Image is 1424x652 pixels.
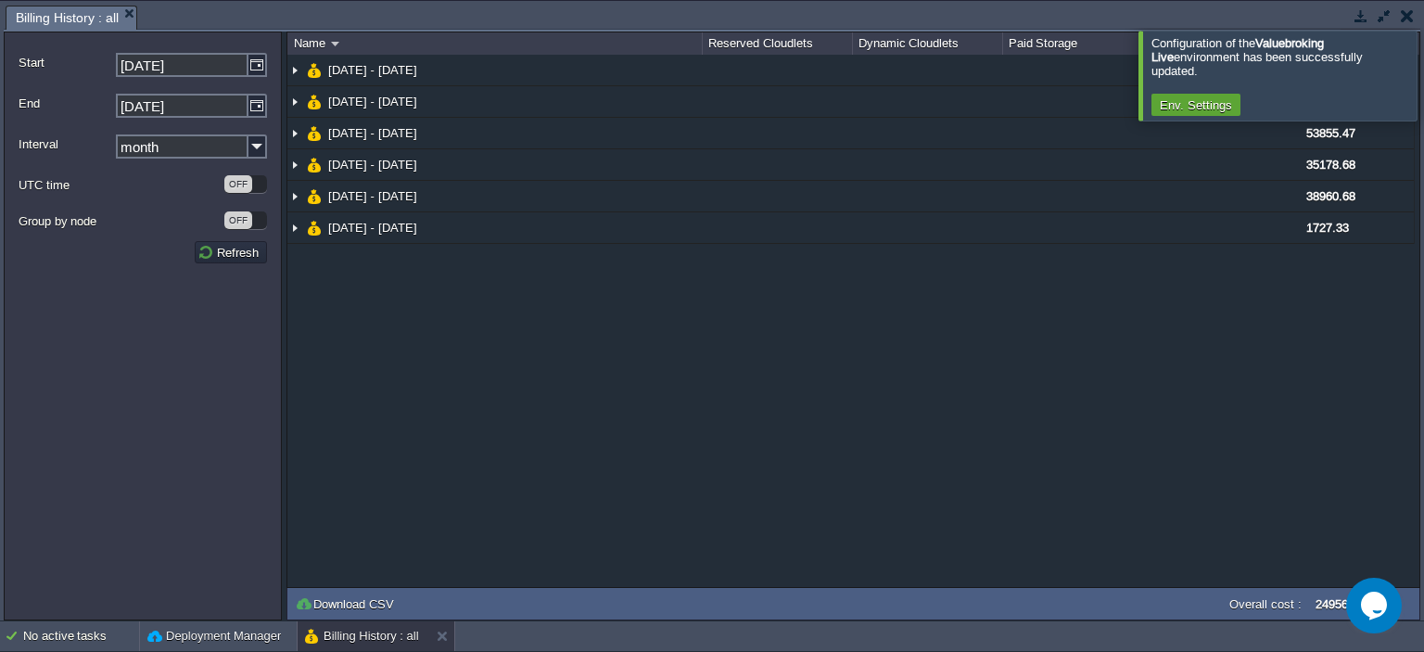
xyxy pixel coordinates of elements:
[307,212,322,243] img: AMDAwAAAACH5BAEAAAAALAAAAAABAAEAAAICRAEAOw==
[224,175,252,193] div: OFF
[287,149,302,180] img: AMDAwAAAACH5BAEAAAAALAAAAAABAAEAAAICRAEAOw==
[307,86,322,117] img: AMDAwAAAACH5BAEAAAAALAAAAAABAAEAAAICRAEAOw==
[307,55,322,85] img: AMDAwAAAACH5BAEAAAAALAAAAAABAAEAAAICRAEAOw==
[326,125,420,141] a: [DATE] - [DATE]
[1306,221,1349,235] span: 1727.33
[16,6,119,30] span: Billing History : all
[1306,158,1355,172] span: 35178.68
[23,621,139,651] div: No active tasks
[704,32,852,55] div: Reserved Cloudlets
[326,220,420,236] a: [DATE] - [DATE]
[1306,189,1355,203] span: 38960.68
[287,118,302,148] img: AMDAwAAAACH5BAEAAAAALAAAAAABAAEAAAICRAEAOw==
[19,94,114,113] label: End
[1316,597,1371,611] label: 249567.36
[287,86,302,117] img: AMDAwAAAACH5BAEAAAAALAAAAAABAAEAAAICRAEAOw==
[287,55,302,85] img: AMDAwAAAACH5BAEAAAAALAAAAAABAAEAAAICRAEAOw==
[19,211,222,231] label: Group by node
[287,212,302,243] img: AMDAwAAAACH5BAEAAAAALAAAAAABAAEAAAICRAEAOw==
[1151,36,1324,64] b: Valuebroking Live
[1229,597,1302,611] label: Overall cost :
[287,181,302,211] img: AMDAwAAAACH5BAEAAAAALAAAAAABAAEAAAICRAEAOw==
[326,188,420,204] a: [DATE] - [DATE]
[326,94,420,109] a: [DATE] - [DATE]
[307,149,322,180] img: AMDAwAAAACH5BAEAAAAALAAAAAABAAEAAAICRAEAOw==
[1154,96,1238,113] button: Env. Settings
[147,627,281,646] button: Deployment Manager
[1306,126,1355,140] span: 53855.47
[307,118,322,148] img: AMDAwAAAACH5BAEAAAAALAAAAAABAAEAAAICRAEAOw==
[295,595,400,612] button: Download CSV
[307,181,322,211] img: AMDAwAAAACH5BAEAAAAALAAAAAABAAEAAAICRAEAOw==
[331,42,339,46] img: AMDAwAAAACH5BAEAAAAALAAAAAABAAEAAAICRAEAOw==
[1004,32,1152,55] div: Paid Storage
[1346,578,1405,633] iframe: chat widget
[19,134,114,154] label: Interval
[305,627,419,646] button: Billing History : all
[197,244,264,261] button: Refresh
[1151,36,1363,78] span: Configuration of the environment has been successfully updated.
[326,157,420,173] a: [DATE] - [DATE]
[224,211,252,229] div: OFF
[326,62,420,78] a: [DATE] - [DATE]
[854,32,1002,55] div: Dynamic Cloudlets
[289,32,702,55] div: Name
[19,175,222,195] label: UTC time
[19,53,114,72] label: Start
